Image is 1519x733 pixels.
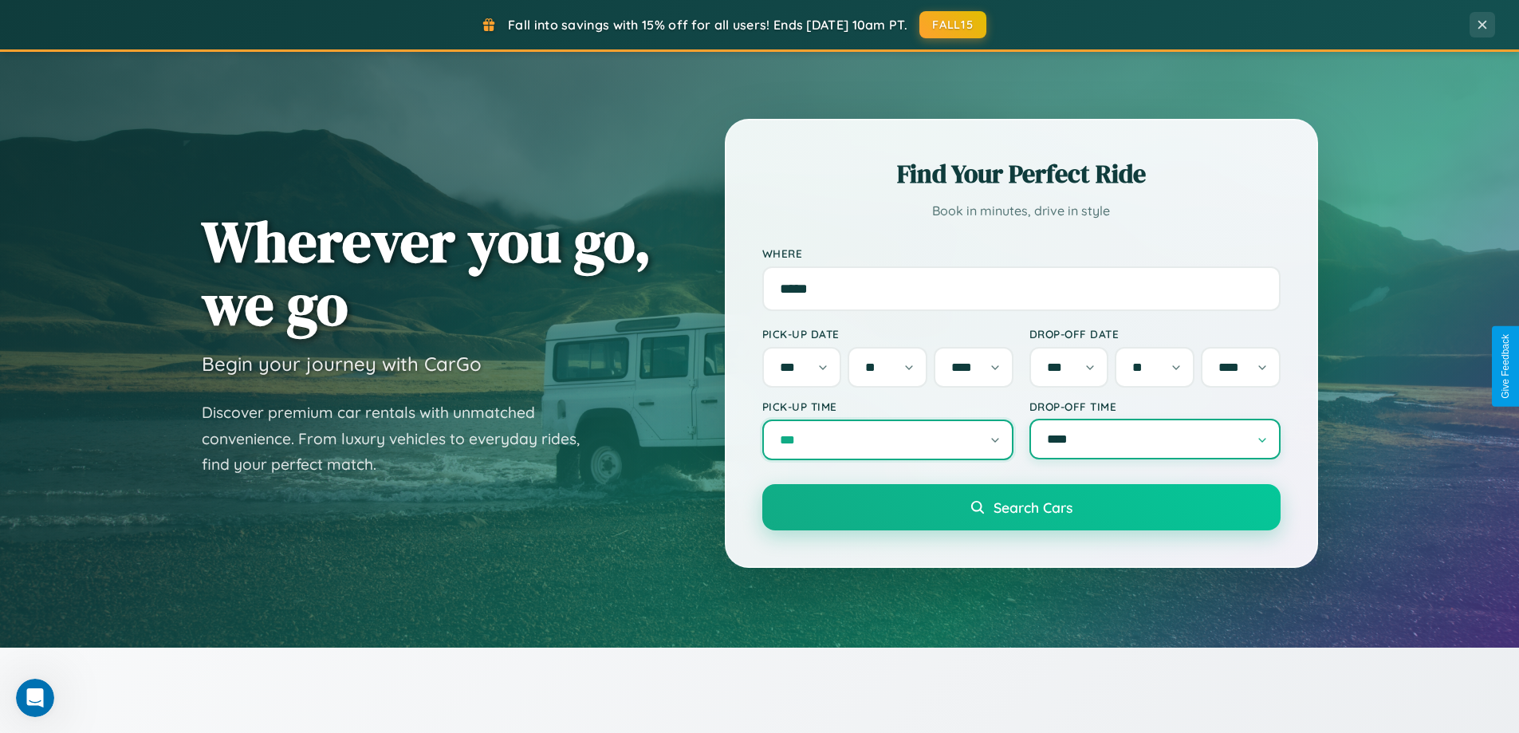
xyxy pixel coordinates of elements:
span: Fall into savings with 15% off for all users! Ends [DATE] 10am PT. [508,17,907,33]
h2: Find Your Perfect Ride [762,156,1281,191]
iframe: Intercom live chat [16,679,54,717]
p: Discover premium car rentals with unmatched convenience. From luxury vehicles to everyday rides, ... [202,400,600,478]
label: Drop-off Time [1029,400,1281,413]
label: Drop-off Date [1029,327,1281,341]
button: Search Cars [762,484,1281,530]
label: Pick-up Date [762,327,1013,341]
div: Give Feedback [1500,334,1511,399]
h3: Begin your journey with CarGo [202,352,482,376]
span: Search Cars [994,499,1072,516]
label: Where [762,246,1281,260]
h1: Wherever you go, we go [202,210,651,336]
p: Book in minutes, drive in style [762,199,1281,223]
button: FALL15 [919,11,986,38]
label: Pick-up Time [762,400,1013,413]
